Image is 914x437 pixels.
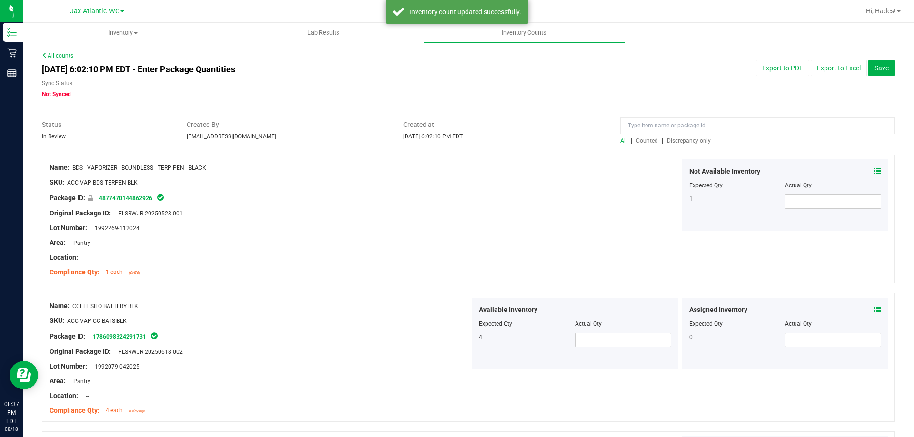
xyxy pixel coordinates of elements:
[69,378,90,385] span: Pantry
[90,225,139,232] span: 1992269-112024
[7,48,17,58] inline-svg: Retail
[23,29,223,37] span: Inventory
[50,302,70,310] span: Name:
[620,137,627,144] span: All
[70,7,119,15] span: Jax Atlantic WC
[23,23,223,43] a: Inventory
[114,210,183,217] span: FLSRWJR-20250523-001
[50,332,85,340] span: Package ID:
[689,333,785,341] div: 0
[424,23,624,43] a: Inventory Counts
[42,52,73,59] a: All counts
[634,137,662,144] a: Counted
[620,117,895,134] input: Type item name or package id
[50,164,70,171] span: Name:
[4,426,19,433] p: 08/18
[689,320,785,328] div: Expected Qty
[866,7,896,15] span: Hi, Hades!
[785,181,881,190] div: Actual Qty
[187,133,276,140] span: [EMAIL_ADDRESS][DOMAIN_NAME]
[479,320,512,327] span: Expected Qty
[575,320,602,327] span: Actual Qty
[874,64,889,72] span: Save
[689,181,785,190] div: Expected Qty
[620,137,631,144] a: All
[42,91,71,97] span: Not Synced
[409,7,521,17] div: Inventory count updated successfully.
[50,194,85,202] span: Package ID:
[7,68,17,78] inline-svg: Reports
[50,362,87,370] span: Lot Number:
[756,60,809,76] button: Export to PDF
[689,305,747,315] span: Assigned Inventory
[50,209,111,217] span: Original Package ID:
[42,120,172,130] span: Status
[868,60,895,76] button: Save
[50,407,99,414] span: Compliance Qty:
[129,271,140,275] span: [DATE]
[42,79,72,87] label: Sync Status
[295,29,352,37] span: Lab Results
[479,305,537,315] span: Available Inventory
[50,253,78,261] span: Location:
[667,137,711,144] span: Discrepancy only
[67,179,138,186] span: ACC-VAP-BDS-TERPEN-BLK
[665,137,711,144] a: Discrepancy only
[93,333,146,340] a: 1786098324291731
[689,194,785,203] div: 1
[403,133,463,140] span: [DATE] 6:02:10 PM EDT
[114,349,183,355] span: FLSRWJR-20250618-002
[662,137,663,144] span: |
[50,239,66,246] span: Area:
[811,60,867,76] button: Export to Excel
[42,133,66,140] span: In Review
[4,400,19,426] p: 08:37 PM EDT
[489,29,559,37] span: Inventory Counts
[42,65,534,74] h4: [DATE] 6:02:10 PM EDT - Enter Package Quantities
[69,240,90,246] span: Pantry
[50,317,64,324] span: SKU:
[50,224,87,232] span: Lot Number:
[403,120,606,130] span: Created at
[636,137,658,144] span: Counted
[50,348,111,355] span: Original Package ID:
[50,392,78,399] span: Location:
[785,320,881,328] div: Actual Qty
[81,393,89,399] span: --
[129,409,145,413] span: a day ago
[50,377,66,385] span: Area:
[479,334,482,340] span: 4
[631,137,632,144] span: |
[50,268,99,276] span: Compliance Qty:
[90,363,139,370] span: 1992079-042025
[150,331,159,340] span: In Sync
[81,254,89,261] span: --
[106,407,123,414] span: 4 each
[156,193,165,202] span: In Sync
[50,178,64,186] span: SKU:
[10,361,38,389] iframe: Resource center
[689,166,760,176] span: Not Available Inventory
[223,23,424,43] a: Lab Results
[72,303,138,310] span: CCELL SILO BATTERY BLK
[187,120,389,130] span: Created By
[99,195,152,202] a: 4877470144862926
[67,318,127,324] span: ACC-VAP-CC-BATSIBLK
[106,269,123,275] span: 1 each
[72,165,206,171] span: BDS - VAPORIZER - BOUNDLESS - TERP PEN - BLACK
[7,28,17,37] inline-svg: Inventory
